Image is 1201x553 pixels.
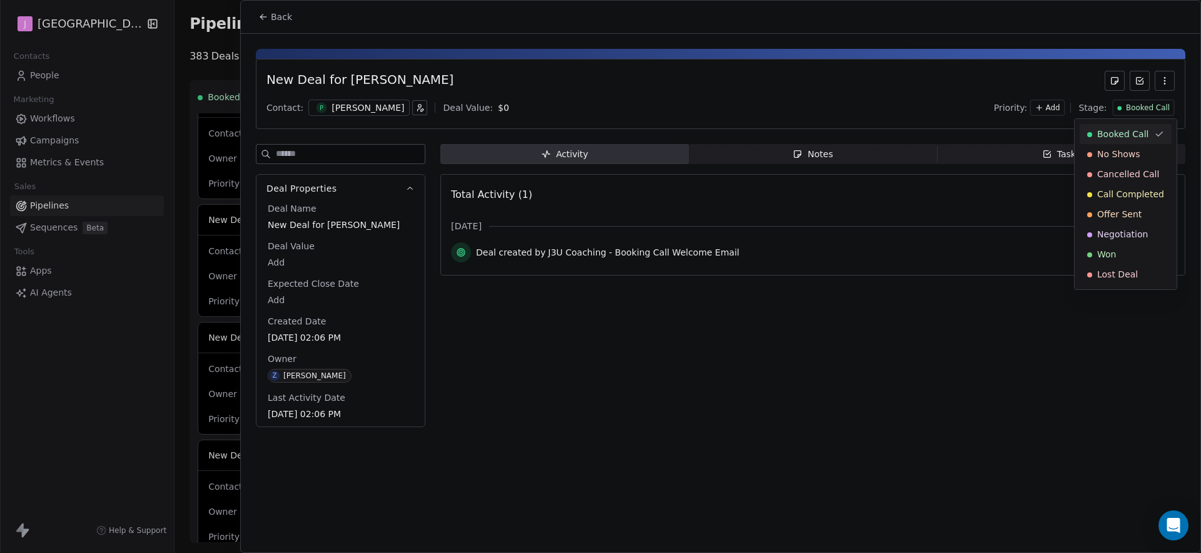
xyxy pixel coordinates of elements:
[1097,268,1138,281] span: Lost Deal
[1097,228,1148,240] span: Negotiation
[1097,128,1148,140] span: Booked Call
[1097,188,1164,200] span: Call Completed
[1097,168,1159,180] span: Cancelled Call
[1097,148,1140,160] span: No Shows
[1097,248,1116,261] span: Won
[1097,208,1142,220] span: Offer Sent
[1080,124,1172,284] div: Suggestions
